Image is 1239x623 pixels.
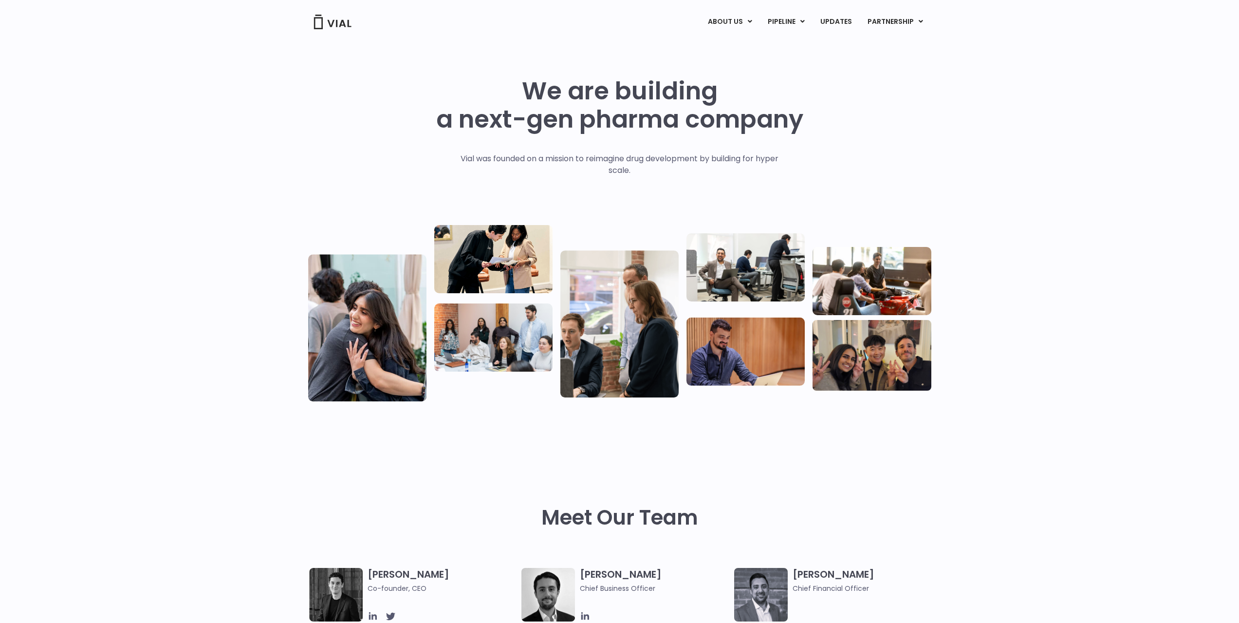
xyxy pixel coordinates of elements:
[813,320,931,391] img: Group of 3 people smiling holding up the peace sign
[368,583,517,594] span: Co-founder, CEO
[580,583,729,594] span: Chief Business Officer
[860,14,931,30] a: PARTNERSHIPMenu Toggle
[434,303,553,372] img: Eight people standing and sitting in an office
[760,14,812,30] a: PIPELINEMenu Toggle
[813,247,931,315] img: Group of people playing whirlyball
[813,14,859,30] a: UPDATES
[686,317,805,385] img: Man working at a computer
[686,233,805,301] img: Three people working in an office
[308,254,426,401] img: Vial Life
[450,153,789,176] p: Vial was founded on a mission to reimagine drug development by building for hyper scale.
[700,14,759,30] a: ABOUT USMenu Toggle
[580,568,729,594] h3: [PERSON_NAME]
[309,568,363,622] img: A black and white photo of a man in a suit attending a Summit.
[434,225,553,293] img: Two people looking at a paper talking.
[560,250,679,397] img: Group of three people standing around a computer looking at the screen
[793,583,942,594] span: Chief Financial Officer
[521,568,575,622] img: A black and white photo of a man in a suit holding a vial.
[541,506,698,529] h2: Meet Our Team
[368,568,517,594] h3: [PERSON_NAME]
[793,568,942,594] h3: [PERSON_NAME]
[313,15,352,29] img: Vial Logo
[734,568,788,622] img: Headshot of smiling man named Samir
[436,77,803,133] h1: We are building a next-gen pharma company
